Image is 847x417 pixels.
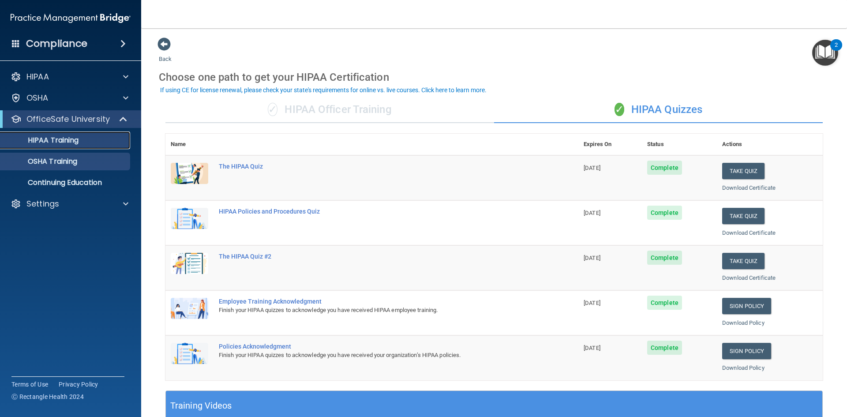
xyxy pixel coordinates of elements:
[584,210,600,216] span: [DATE]
[219,253,534,260] div: The HIPAA Quiz #2
[647,206,682,220] span: Complete
[584,165,600,171] span: [DATE]
[11,9,131,27] img: PMB logo
[584,255,600,261] span: [DATE]
[615,103,624,116] span: ✓
[219,350,534,361] div: Finish your HIPAA quizzes to acknowledge you have received your organization’s HIPAA policies.
[159,86,488,94] button: If using CE for license renewal, please check your state's requirements for online vs. live cours...
[722,208,765,224] button: Take Quiz
[722,274,776,281] a: Download Certificate
[722,229,776,236] a: Download Certificate
[219,298,534,305] div: Employee Training Acknowledgment
[219,163,534,170] div: The HIPAA Quiz
[584,345,600,351] span: [DATE]
[722,364,765,371] a: Download Policy
[642,134,717,155] th: Status
[578,134,642,155] th: Expires On
[26,199,59,209] p: Settings
[26,93,49,103] p: OSHA
[835,45,838,56] div: 2
[165,97,494,123] div: HIPAA Officer Training
[11,71,128,82] a: HIPAA
[722,343,771,359] a: Sign Policy
[160,87,487,93] div: If using CE for license renewal, please check your state's requirements for online vs. live cours...
[219,208,534,215] div: HIPAA Policies and Procedures Quiz
[647,296,682,310] span: Complete
[722,163,765,179] button: Take Quiz
[59,380,98,389] a: Privacy Policy
[6,136,79,145] p: HIPAA Training
[812,40,838,66] button: Open Resource Center, 2 new notifications
[268,103,277,116] span: ✓
[26,71,49,82] p: HIPAA
[722,253,765,269] button: Take Quiz
[170,398,232,413] h5: Training Videos
[6,178,126,187] p: Continuing Education
[219,343,534,350] div: Policies Acknowledgment
[11,380,48,389] a: Terms of Use
[722,184,776,191] a: Download Certificate
[11,114,128,124] a: OfficeSafe University
[11,392,84,401] span: Ⓒ Rectangle Health 2024
[647,161,682,175] span: Complete
[717,134,823,155] th: Actions
[159,45,172,62] a: Back
[165,134,214,155] th: Name
[722,298,771,314] a: Sign Policy
[722,319,765,326] a: Download Policy
[11,199,128,209] a: Settings
[494,97,823,123] div: HIPAA Quizzes
[26,38,87,50] h4: Compliance
[219,305,534,316] div: Finish your HIPAA quizzes to acknowledge you have received HIPAA employee training.
[647,341,682,355] span: Complete
[159,64,829,90] div: Choose one path to get your HIPAA Certification
[647,251,682,265] span: Complete
[6,157,77,166] p: OSHA Training
[26,114,110,124] p: OfficeSafe University
[11,93,128,103] a: OSHA
[584,300,600,306] span: [DATE]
